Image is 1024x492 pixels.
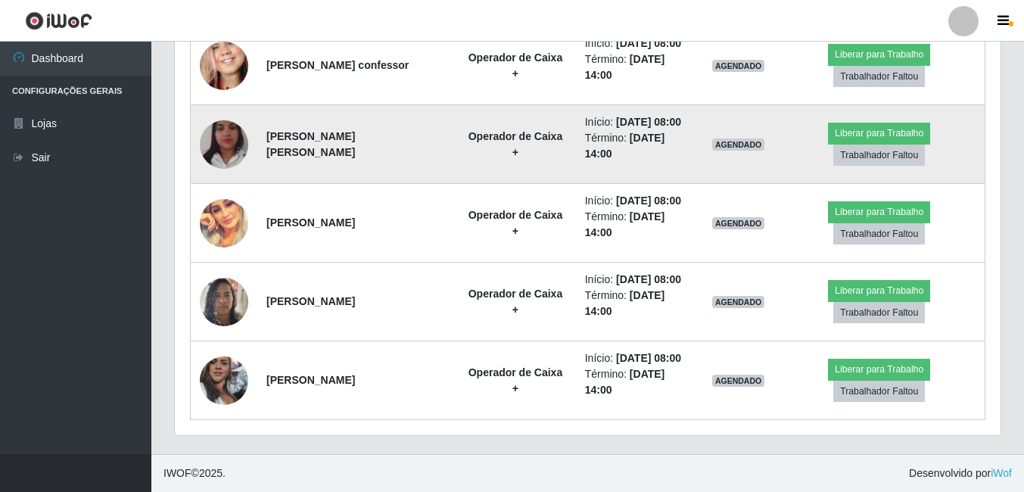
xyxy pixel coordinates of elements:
strong: Operador de Caixa + [468,209,563,237]
button: Trabalhador Faltou [833,66,925,87]
a: iWof [991,467,1012,479]
button: Liberar para Trabalho [828,201,930,223]
img: 1744376168565.jpeg [200,269,248,334]
li: Início: [585,272,694,288]
button: Liberar para Trabalho [828,123,930,144]
strong: [PERSON_NAME] [266,374,355,386]
strong: [PERSON_NAME] [266,295,355,307]
time: [DATE] 08:00 [616,195,681,207]
img: 1747246245784.jpeg [200,199,248,248]
span: IWOF [163,467,191,479]
li: Término: [585,288,694,319]
button: Trabalhador Faltou [833,145,925,166]
button: Liberar para Trabalho [828,44,930,65]
time: [DATE] 08:00 [616,37,681,49]
li: Início: [585,114,694,130]
img: 1650948199907.jpeg [200,13,248,118]
img: 1679715378616.jpeg [200,101,248,188]
span: AGENDADO [712,60,765,72]
time: [DATE] 08:00 [616,273,681,285]
li: Início: [585,193,694,209]
li: Início: [585,36,694,51]
strong: [PERSON_NAME] confessor [266,59,409,71]
time: [DATE] 08:00 [616,352,681,364]
span: AGENDADO [712,296,765,308]
img: 1751637458512.jpeg [200,338,248,424]
strong: Operador de Caixa + [468,130,563,158]
span: AGENDADO [712,217,765,229]
li: Término: [585,130,694,162]
strong: Operador de Caixa + [468,366,563,394]
li: Início: [585,350,694,366]
time: [DATE] 08:00 [616,116,681,128]
button: Trabalhador Faltou [833,223,925,244]
button: Liberar para Trabalho [828,359,930,380]
strong: Operador de Caixa + [468,288,563,316]
strong: [PERSON_NAME] [PERSON_NAME] [266,130,355,158]
button: Liberar para Trabalho [828,280,930,301]
li: Término: [585,366,694,398]
img: CoreUI Logo [25,11,92,30]
strong: [PERSON_NAME] [266,216,355,229]
button: Trabalhador Faltou [833,381,925,402]
span: AGENDADO [712,375,765,387]
button: Trabalhador Faltou [833,302,925,323]
span: AGENDADO [712,139,765,151]
span: Desenvolvido por [909,466,1012,481]
span: © 2025 . [163,466,226,481]
li: Término: [585,209,694,241]
strong: Operador de Caixa + [468,51,563,79]
li: Término: [585,51,694,83]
